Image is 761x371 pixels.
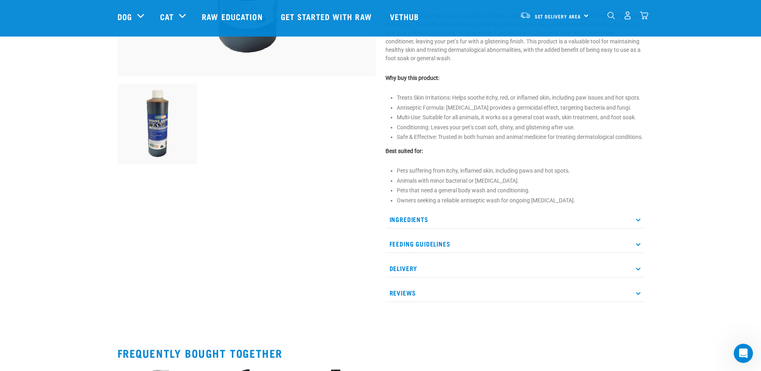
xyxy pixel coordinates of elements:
[382,0,429,33] a: Vethub
[160,10,174,22] a: Cat
[194,0,272,33] a: Raw Education
[386,259,644,277] p: Delivery
[397,104,644,112] li: Antiseptic Formula: [MEDICAL_DATA] provides a germicidal effect, targeting bacteria and fungi.
[386,284,644,302] p: Reviews
[118,84,197,164] img: Iodine wash
[397,133,644,141] li: Safe & Effective: Trusted in both human and animal medicine for treating dermatological conditions.
[397,167,644,175] li: Pets suffering from itchy, inflamed skin, including paws and hot spots.
[607,12,615,19] img: home-icon-1@2x.png
[386,210,644,228] p: Ingredients
[386,235,644,253] p: Feeding Guidelines
[386,75,439,81] strong: Why buy this product:
[397,94,644,102] li: Treats Skin Irritations: Helps soothe itchy, red, or inflamed skin, including paw issues and hot ...
[397,123,644,132] li: Conditioning: Leaves your pet’s coat soft, shiny, and glistening after use.
[640,11,648,20] img: home-icon@2x.png
[397,177,644,185] li: Animals with minor bacterial or [MEDICAL_DATA].
[535,15,581,18] span: Set Delivery Area
[118,347,644,359] h2: Frequently bought together
[273,0,382,33] a: Get started with Raw
[386,148,423,154] strong: Best suited for:
[520,12,531,19] img: van-moving.png
[734,344,753,363] iframe: Intercom live chat
[386,12,644,63] p: AHD Iodine Animal Wash is a powerful antiseptic wash that effectively treats minor bacterial and ...
[397,186,644,195] li: Pets that need a general body wash and conditioning.
[118,10,132,22] a: Dog
[397,196,644,205] li: Owners seeking a reliable antiseptic wash for ongoing [MEDICAL_DATA].
[623,11,632,20] img: user.png
[397,113,644,122] li: Multi-Use: Suitable for all animals, it works as a general coat wash, skin treatment, and foot soak.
